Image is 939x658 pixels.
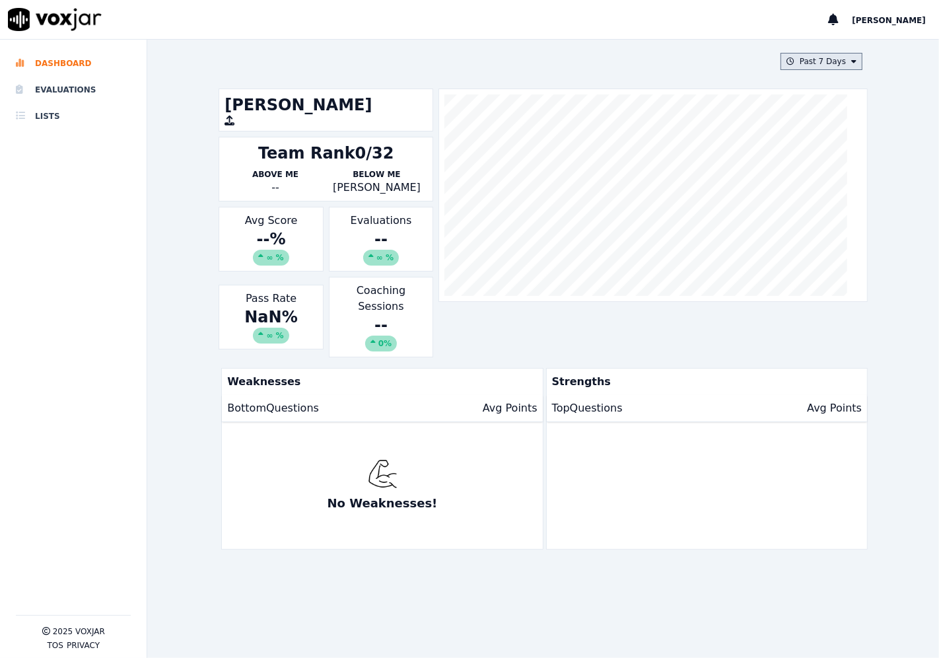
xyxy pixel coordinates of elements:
div: ∞ % [363,250,399,266]
p: Weaknesses [222,369,537,395]
p: Bottom Questions [227,400,319,416]
div: -- [335,229,427,266]
div: Avg Score [219,207,323,272]
img: voxjar logo [8,8,102,31]
button: TOS [47,640,63,651]
button: Past 7 Days [781,53,862,70]
p: Strengths [547,369,862,395]
a: Dashboard [16,50,131,77]
p: [PERSON_NAME] [326,180,427,196]
div: -- [335,314,427,351]
div: -- [225,180,326,196]
p: 2025 Voxjar [53,626,105,637]
div: -- % [225,229,317,266]
div: ∞ % [253,250,289,266]
p: Above Me [225,169,326,180]
a: Lists [16,103,131,129]
p: Below Me [326,169,427,180]
span: [PERSON_NAME] [852,16,926,25]
p: Avg Points [483,400,538,416]
a: Evaluations [16,77,131,103]
div: Team Rank 0/32 [258,143,394,164]
button: [PERSON_NAME] [852,12,939,28]
img: muscle [368,459,398,489]
h1: [PERSON_NAME] [225,94,427,116]
button: Privacy [67,640,100,651]
div: 0% [365,336,397,351]
p: No Weaknesses! [328,494,438,513]
p: Top Questions [552,400,623,416]
div: NaN % [225,307,317,344]
div: ∞ % [253,328,289,344]
p: Avg Points [807,400,862,416]
div: Coaching Sessions [329,277,433,357]
div: Pass Rate [219,285,323,349]
div: Evaluations [329,207,433,272]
